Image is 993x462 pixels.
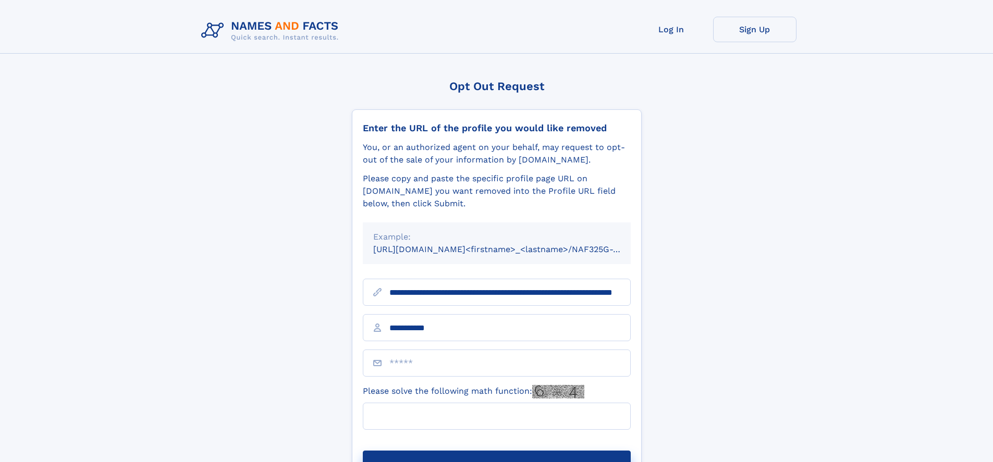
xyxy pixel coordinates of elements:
[363,172,631,210] div: Please copy and paste the specific profile page URL on [DOMAIN_NAME] you want removed into the Pr...
[197,17,347,45] img: Logo Names and Facts
[373,244,651,254] small: [URL][DOMAIN_NAME]<firstname>_<lastname>/NAF325G-xxxxxxxx
[363,141,631,166] div: You, or an authorized agent on your behalf, may request to opt-out of the sale of your informatio...
[363,385,584,398] label: Please solve the following math function:
[352,80,642,93] div: Opt Out Request
[630,17,713,42] a: Log In
[713,17,796,42] a: Sign Up
[373,231,620,243] div: Example:
[363,122,631,134] div: Enter the URL of the profile you would like removed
